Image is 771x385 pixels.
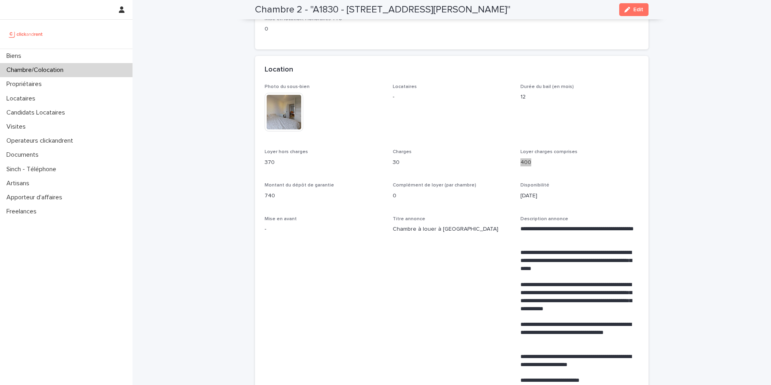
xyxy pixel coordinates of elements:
[520,217,568,221] span: Description annonce
[3,123,32,131] p: Visites
[520,158,639,167] p: 400
[265,66,293,74] h2: Location
[520,93,639,101] p: 12
[393,93,511,101] p: -
[393,225,511,233] p: Chambre à louer à [GEOGRAPHIC_DATA]
[265,192,383,200] p: 740
[3,80,48,88] p: Propriétaires
[3,52,28,60] p: Biens
[633,7,643,12] span: Edit
[520,84,574,89] span: Durée du bail (en mois)
[520,149,577,154] span: Loyer charges comprises
[265,225,383,233] p: -
[3,180,36,187] p: Artisans
[265,25,383,33] p: 0
[393,183,476,188] span: Complément de loyer (par chambre)
[265,149,308,154] span: Loyer hors charges
[265,183,334,188] span: Montant du dépôt de garantie
[265,16,342,21] span: Mise en location: Honoraires TTC
[3,137,80,145] p: Operateurs clickandrent
[3,109,71,117] p: Candidats Locataires
[6,26,45,42] img: UCB0brd3T0yccxBKYDjQ
[520,192,639,200] p: [DATE]
[393,217,425,221] span: Titre annonce
[265,84,310,89] span: Photo du sous-bien
[393,192,511,200] p: 0
[265,217,297,221] span: Mise en avant
[393,158,511,167] p: 30
[520,183,549,188] span: Disponibilité
[3,208,43,215] p: Freelances
[393,149,412,154] span: Charges
[3,194,69,201] p: Apporteur d'affaires
[619,3,649,16] button: Edit
[3,151,45,159] p: Documents
[265,158,383,167] p: 370
[3,66,70,74] p: Chambre/Colocation
[3,95,42,102] p: Locataires
[393,84,417,89] span: Locataires
[255,4,510,16] h2: Chambre 2 - "A1830 - [STREET_ADDRESS][PERSON_NAME]"
[3,166,63,173] p: Sinch - Téléphone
